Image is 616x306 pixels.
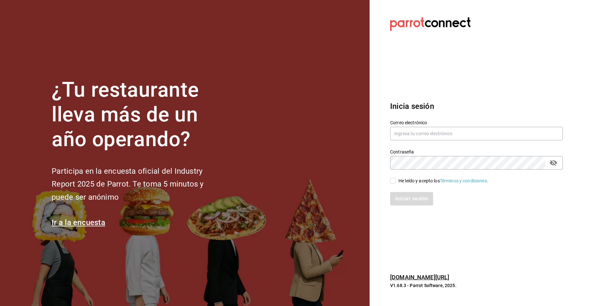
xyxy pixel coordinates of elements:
[52,78,225,152] h1: ¿Tu restaurante lleva más de un año operando?
[390,282,563,289] p: V1.68.3 - Parrot Software, 2025.
[390,101,563,112] h3: Inicia sesión
[390,120,563,125] label: Correo electrónico
[548,157,559,168] button: passwordField
[440,178,488,183] a: Términos y condiciones.
[390,274,449,281] a: [DOMAIN_NAME][URL]
[390,150,563,154] label: Contraseña
[52,218,105,227] a: Ir a la encuesta
[398,178,488,184] div: He leído y acepto los
[390,127,563,140] input: Ingresa tu correo electrónico
[52,165,225,204] h2: Participa en la encuesta oficial del Industry Report 2025 de Parrot. Te toma 5 minutos y puede se...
